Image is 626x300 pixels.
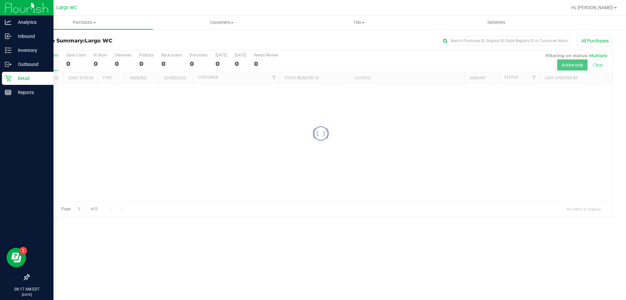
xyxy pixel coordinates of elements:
a: Customers [153,16,290,29]
iframe: Resource center [7,248,26,267]
iframe: Resource center unread badge [19,247,27,255]
p: 08:17 AM EDT [3,286,51,292]
span: Largo WC [85,38,112,44]
p: Reports [11,88,51,96]
inline-svg: Inbound [5,33,11,39]
inline-svg: Analytics [5,19,11,25]
span: Deliveries [479,20,514,25]
span: Customers [153,20,290,25]
p: Retail [11,74,51,82]
span: Hi, [PERSON_NAME]! [571,5,614,10]
a: Tills [290,16,427,29]
p: Outbound [11,60,51,68]
button: All Purchases [577,35,613,46]
a: Purchases [16,16,153,29]
inline-svg: Outbound [5,61,11,68]
input: Search Purchase ID, Original ID, State Registry ID or Customer Name... [440,36,571,46]
span: Purchases [16,20,153,25]
span: Largo WC [56,5,77,10]
inline-svg: Retail [5,75,11,82]
span: Tills [291,20,427,25]
inline-svg: Reports [5,89,11,96]
inline-svg: Inventory [5,47,11,54]
p: [DATE] [3,292,51,297]
p: Analytics [11,18,51,26]
h3: Purchase Summary: [29,38,223,44]
p: Inbound [11,32,51,40]
a: Deliveries [428,16,565,29]
p: Inventory [11,46,51,54]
